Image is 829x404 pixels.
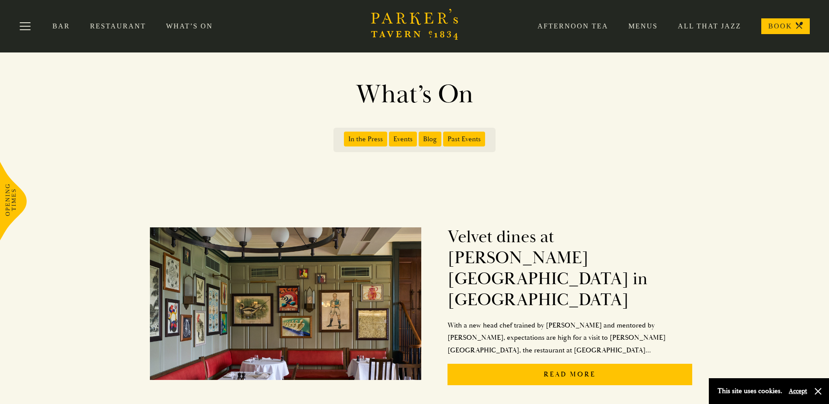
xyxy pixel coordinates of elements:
[447,364,692,385] p: Read More
[344,132,387,146] span: In the Press
[443,132,485,146] span: Past Events
[419,132,441,146] span: Blog
[789,387,807,395] button: Accept
[166,79,664,110] h1: What’s On
[150,218,692,392] a: Velvet dines at [PERSON_NAME][GEOGRAPHIC_DATA] in [GEOGRAPHIC_DATA]With a new head chef trained b...
[718,385,782,397] p: This site uses cookies.
[447,226,692,310] h2: Velvet dines at [PERSON_NAME][GEOGRAPHIC_DATA] in [GEOGRAPHIC_DATA]
[389,132,417,146] span: Events
[447,319,692,357] p: With a new head chef trained by [PERSON_NAME] and mentored by [PERSON_NAME], expectations are hig...
[814,387,822,396] button: Close and accept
